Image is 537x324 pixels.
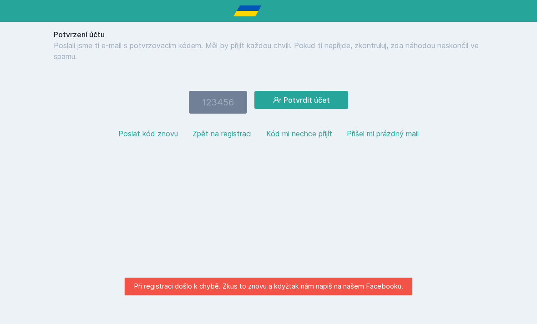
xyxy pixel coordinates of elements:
button: Poslat kód znovu [118,128,178,139]
p: Poslali jsme ti e-mail s potvrzovacím kódem. Měl by přijít každou chvíli. Pokud ti nepřijde, zkon... [54,40,483,62]
input: 123456 [189,91,247,114]
button: Potvrdit účet [254,91,348,109]
div: Při registraci došlo k chybě. Zkus to znovu a kdyžtak nám napiš na našem Facebooku. [125,278,412,295]
button: Zpět na registraci [193,128,252,139]
button: Kód mi nechce přijít [266,128,332,139]
h1: Potvrzení účtu [54,29,483,40]
button: Přišel mi prázdný mail [347,128,419,139]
